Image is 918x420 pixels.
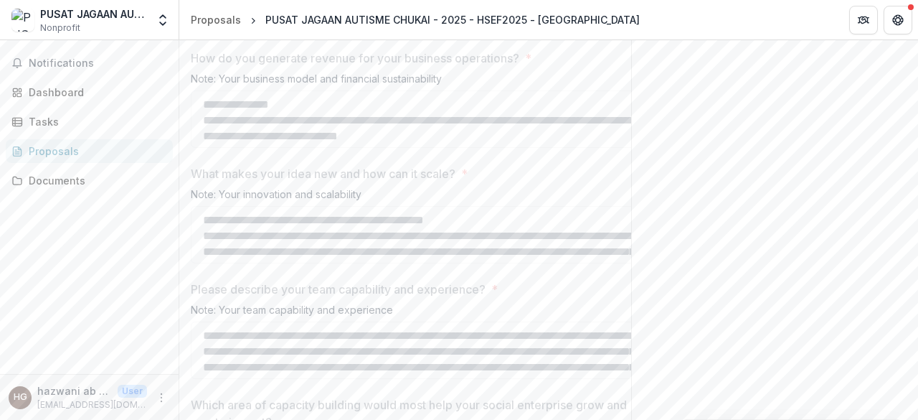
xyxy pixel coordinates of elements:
[11,9,34,32] img: PUSAT JAGAAN AUTISME CHUKAI
[118,385,147,398] p: User
[191,165,455,182] p: What makes your idea new and how can it scale?
[6,52,173,75] button: Notifications
[191,304,650,322] div: Note: Your team capability and experience
[884,6,912,34] button: Get Help
[185,9,247,30] a: Proposals
[29,85,161,100] div: Dashboard
[191,281,486,298] p: Please describe your team capability and experience?
[14,393,27,402] div: hazwani ab ghani
[6,80,173,104] a: Dashboard
[37,383,112,398] p: hazwani ab ghani
[265,12,640,27] div: PUSAT JAGAAN AUTISME CHUKAI - 2025 - HSEF2025 - [GEOGRAPHIC_DATA]
[29,144,161,159] div: Proposals
[29,57,167,70] span: Notifications
[40,22,80,34] span: Nonprofit
[191,73,650,90] div: Note: Your business model and financial sustainability
[40,6,147,22] div: PUSAT JAGAAN AUTISME CHUKAI
[6,110,173,134] a: Tasks
[849,6,878,34] button: Partners
[191,188,650,206] div: Note: Your innovation and scalability
[6,169,173,192] a: Documents
[37,398,147,411] p: [EMAIL_ADDRESS][DOMAIN_NAME]
[6,139,173,163] a: Proposals
[185,9,645,30] nav: breadcrumb
[191,12,241,27] div: Proposals
[29,114,161,129] div: Tasks
[29,173,161,188] div: Documents
[153,389,170,406] button: More
[191,50,519,67] p: How do you generate revenue for your business operations?
[153,6,173,34] button: Open entity switcher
